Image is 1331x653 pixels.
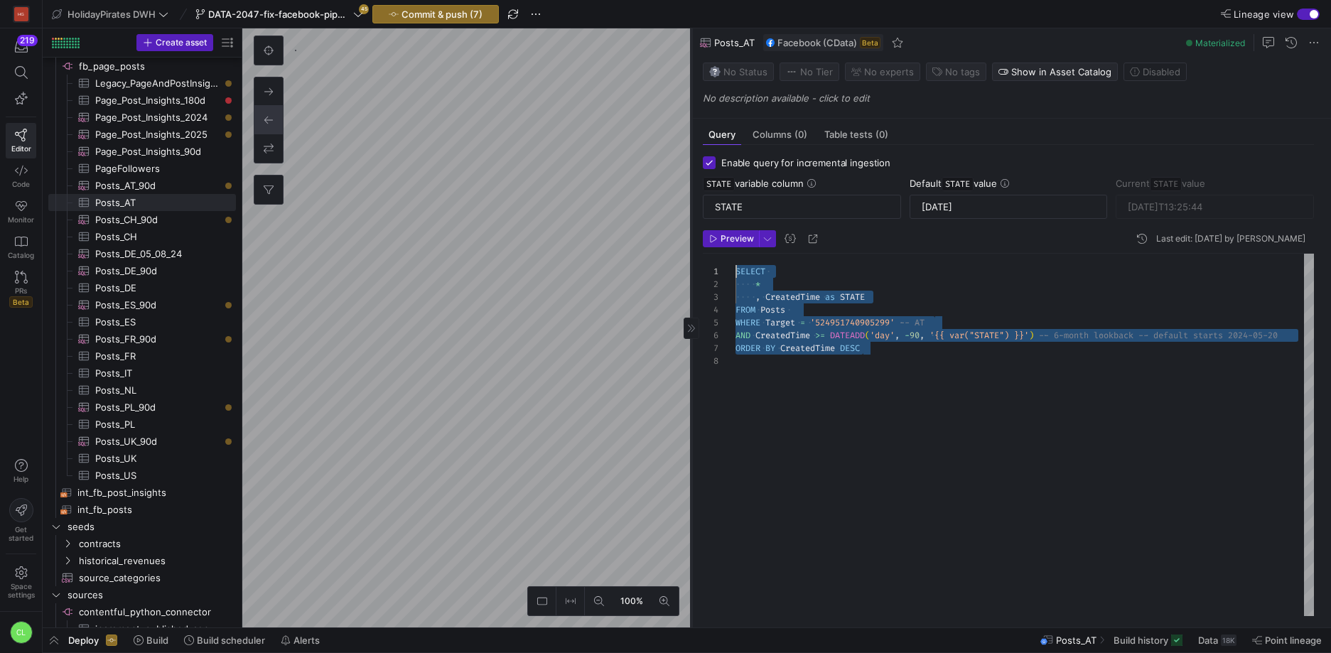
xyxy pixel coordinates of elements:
[48,228,236,245] div: Press SPACE to select this row.
[735,304,755,315] span: FROM
[703,329,718,342] div: 6
[48,347,236,365] a: Posts_FR​​​​​​​​​
[709,66,767,77] span: No Status
[48,296,236,313] div: Press SPACE to select this row.
[721,157,890,168] span: Enable query for incremental ingestion
[992,63,1118,81] button: Show in Asset Catalog
[6,492,36,548] button: Getstarted
[800,317,805,328] span: =
[780,63,839,81] button: No tierNo Tier
[48,501,236,518] a: int_fb_posts​​​​​​​​​​
[735,266,765,277] span: SELECT
[68,587,234,603] span: sources
[95,382,220,399] span: Posts_NL​​​​​​​​​
[703,342,718,355] div: 7
[8,582,35,599] span: Space settings
[48,450,236,467] a: Posts_UK​​​​​​​​​
[1011,66,1111,77] span: Show in Asset Catalog
[48,279,236,296] a: Posts_DE​​​​​​​​​
[1265,635,1322,646] span: Point lineage
[11,144,31,153] span: Editor
[48,433,236,450] div: Press SPACE to select this row.
[760,304,785,315] span: Posts
[735,342,760,354] span: ORDER
[14,7,28,21] div: HG
[48,160,236,177] div: Press SPACE to select this row.
[1150,177,1182,191] span: STATE
[860,37,880,48] span: Beta
[48,177,236,194] div: Press SPACE to select this row.
[79,553,234,569] span: historical_revenues
[48,382,236,399] a: Posts_NL​​​​​​​​​
[824,130,888,139] span: Table tests
[95,161,220,177] span: PageFollowers​​​​​​​​​
[48,92,236,109] a: Page_Post_Insights_180d​​​​​​​​​
[48,313,236,330] a: Posts_ES​​​​​​​​​
[786,66,833,77] span: No Tier
[766,38,775,47] img: undefined
[95,433,220,450] span: Posts_UK_90d​​​​​​​​​
[48,194,236,211] a: Posts_AT​​​​​​​​​
[48,416,236,433] a: Posts_PL​​​​​​​​​
[1234,9,1294,20] span: Lineage view
[714,37,755,48] span: Posts_AT
[197,635,265,646] span: Build scheduler
[735,330,750,341] span: AND
[293,635,320,646] span: Alerts
[95,178,220,194] span: Posts_AT_90d​​​​​​​​​
[10,621,33,644] div: CL
[786,66,797,77] img: No tier
[825,291,835,303] span: as
[48,450,236,467] div: Press SPACE to select this row.
[48,365,236,382] div: Press SPACE to select this row.
[48,143,236,160] div: Press SPACE to select this row.
[77,502,220,518] span: int_fb_posts​​​​​​​​​​
[895,330,900,341] span: ,
[95,399,220,416] span: Posts_PL_90d​​​​​​​​​
[1246,628,1328,652] button: Point lineage
[48,262,236,279] div: Press SPACE to select this row.
[830,330,865,341] span: DATEADD
[95,416,220,433] span: Posts_PL​​​​​​​​​
[6,158,36,194] a: Code
[79,536,234,552] span: contracts
[146,635,168,646] span: Build
[48,347,236,365] div: Press SPACE to select this row.
[755,330,810,341] span: CreatedTime
[68,9,156,20] span: HolidayPirates DWH
[79,570,220,586] span: source_categories​​​​​​
[156,38,207,48] span: Create asset
[6,453,36,490] button: Help
[900,317,925,328] span: -- AT
[95,348,220,365] span: Posts_FR​​​​​​​​​
[1195,38,1245,48] span: Materialized
[6,560,36,605] a: Spacesettings
[48,467,236,484] div: Press SPACE to select this row.
[48,296,236,313] a: Posts_ES_90d​​​​​​​​​
[864,66,914,77] span: No expert s
[95,263,220,279] span: Posts_DE_90d​​​​​​​​​
[95,621,220,637] span: increment_published_contentful_data​​​​​​​​​
[1156,234,1305,244] div: Last edit: [DATE] by [PERSON_NAME]
[6,2,36,26] a: HG
[910,330,920,341] span: 90
[1056,635,1096,646] span: Posts_AT
[402,9,483,20] span: Commit & push (7)
[95,365,220,382] span: Posts_IT​​​​​​​​​
[48,262,236,279] a: Posts_DE_90d​​​​​​​​​
[1198,635,1218,646] span: Data
[48,416,236,433] div: Press SPACE to select this row.
[79,58,234,75] span: fb_page_posts​​​​​​​​
[810,317,895,328] span: '524951740905299'
[9,296,33,308] span: Beta
[95,92,220,109] span: Page_Post_Insights_180d​​​​​​​​​
[48,330,236,347] a: Posts_FR_90d​​​​​​​​​
[48,399,236,416] div: Press SPACE to select this row.
[942,177,974,191] span: STATE
[1116,178,1205,189] span: Current value
[708,130,735,139] span: Query
[929,330,1029,341] span: '{{ var("STATE") }}'
[48,382,236,399] div: Press SPACE to select this row.
[845,63,920,81] button: No experts
[48,569,236,586] div: Press SPACE to select this row.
